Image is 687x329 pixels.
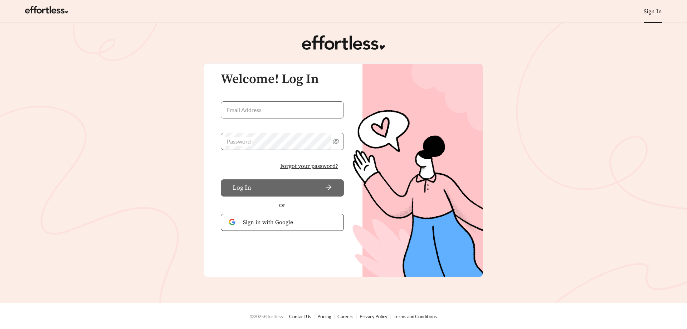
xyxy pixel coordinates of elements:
h3: Welcome! Log In [221,72,344,87]
a: Privacy Policy [360,314,388,319]
span: eye-invisible [333,138,339,145]
div: or [221,200,344,210]
span: Forgot your password? [280,162,338,170]
span: Sign in with Google [243,218,336,227]
button: Log Inarrow-right [221,179,344,197]
button: Forgot your password? [274,159,344,174]
a: Sign In [644,8,662,15]
img: Google Authentication [229,219,237,226]
button: Sign in with Google [221,214,344,231]
a: Contact Us [289,314,311,319]
a: Terms and Conditions [394,314,437,319]
span: © 2025 Effortless [250,314,283,319]
a: Pricing [317,314,331,319]
a: Careers [337,314,354,319]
